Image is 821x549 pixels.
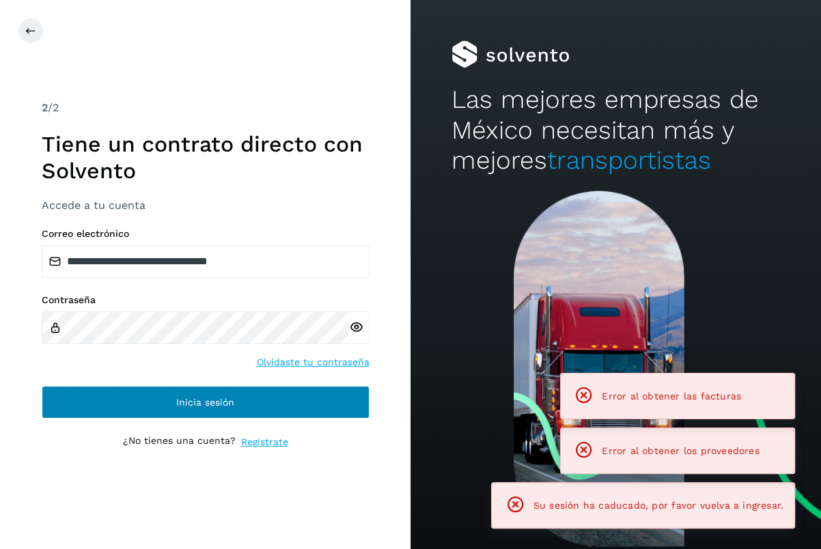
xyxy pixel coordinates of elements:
span: transportistas [547,145,711,175]
span: Error al obtener las facturas [602,391,741,402]
p: ¿No tienes una cuenta? [123,435,236,449]
span: Error al obtener los proveedores [602,445,760,456]
h3: Accede a tu cuenta [42,199,370,212]
label: Correo electrónico [42,228,370,240]
label: Contraseña [42,294,370,306]
h1: Tiene un contrato directo con Solvento [42,131,370,184]
div: /2 [42,100,370,116]
span: 2 [42,101,48,114]
span: Su sesión ha caducado, por favor vuelva a ingresar. [533,500,783,511]
span: Inicia sesión [176,397,234,407]
a: Olvidaste tu contraseña [257,355,370,369]
h2: Las mejores empresas de México necesitan más y mejores [451,85,780,175]
button: Inicia sesión [42,386,370,419]
a: Regístrate [241,435,288,449]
